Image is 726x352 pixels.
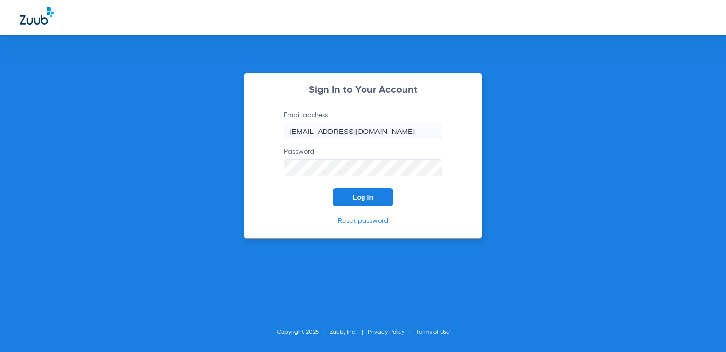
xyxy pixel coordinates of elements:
img: Zuub Logo [20,7,54,25]
input: Email address [284,123,442,139]
span: Log In [353,193,373,201]
button: Log In [333,188,393,206]
input: Password [284,159,442,176]
li: Copyright 2025 [277,327,330,337]
h2: Sign In to Your Account [269,86,457,95]
a: Terms of Use [416,329,450,335]
a: Reset password [338,218,388,224]
label: Password [284,147,442,176]
a: Privacy Policy [368,329,404,335]
li: Zuub, Inc. [330,327,368,337]
label: Email address [284,110,442,139]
